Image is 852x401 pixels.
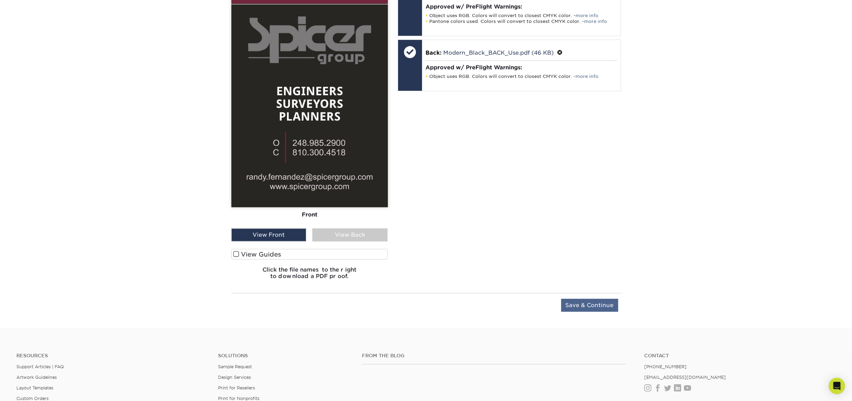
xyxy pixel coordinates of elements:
a: Design Services [218,375,251,380]
a: [PHONE_NUMBER] [644,364,687,369]
div: View Back [312,229,388,241]
a: more info [584,19,607,24]
iframe: Google Customer Reviews [2,380,58,399]
div: Front [231,207,388,222]
a: Sample Request [218,364,252,369]
li: Object uses RGB. Colors will convert to closest CMYK color. - [425,13,617,18]
a: more info [576,13,598,18]
input: Save & Continue [561,299,618,312]
div: Open Intercom Messenger [829,378,845,394]
li: Pantone colors used. Colors will convert to closest CMYK color. - [425,18,617,24]
h4: Resources [16,353,208,359]
a: Print for Resellers [218,385,255,390]
a: Artwork Guidelines [16,375,57,380]
a: Support Articles | FAQ [16,364,64,369]
h6: Click the file names to the right to download a PDF proof. [231,266,388,285]
li: Object uses RGB. Colors will convert to closest CMYK color. - [425,73,617,79]
h4: From the Blog [362,353,626,359]
a: Contact [644,353,836,359]
div: View Front [231,229,307,241]
a: Modern_Black_BACK_Use.pdf (46 KB) [443,50,554,56]
label: View Guides [231,249,388,260]
h4: Approved w/ PreFlight Warnings: [425,3,617,10]
h4: Approved w/ PreFlight Warnings: [425,64,617,71]
h4: Solutions [218,353,352,359]
a: more info [576,74,598,79]
a: [EMAIL_ADDRESS][DOMAIN_NAME] [644,375,726,380]
span: Back: [425,50,442,56]
a: Print for Nonprofits [218,396,259,401]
